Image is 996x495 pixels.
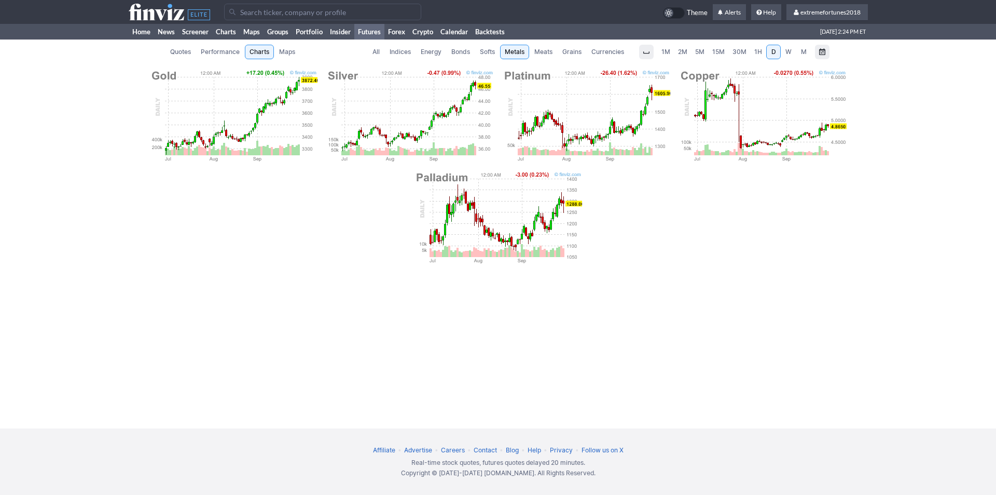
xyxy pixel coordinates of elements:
[587,45,629,59] a: Currencies
[475,45,500,59] a: Softs
[639,45,654,59] button: Interval
[434,446,439,454] span: •
[373,446,395,454] a: Affiliate
[421,47,441,57] span: Energy
[661,48,670,56] span: 1M
[279,47,295,57] span: Maps
[502,69,670,163] img: Platinum Chart Daily
[212,24,240,39] a: Charts
[751,4,781,21] a: Help
[691,45,708,59] a: 5M
[129,24,154,39] a: Home
[500,45,529,59] a: Metals
[754,48,762,56] span: 1H
[786,4,868,21] a: extremefortunes2018
[385,45,416,59] a: Indices
[384,24,409,39] a: Forex
[390,47,411,57] span: Indices
[781,45,796,59] a: W
[368,45,384,59] a: All
[678,48,687,56] span: 2M
[404,446,432,454] a: Advertise
[801,48,807,56] span: M
[474,446,497,454] a: Contact
[466,446,472,454] span: •
[154,24,178,39] a: News
[815,45,829,59] button: Range
[170,47,191,57] span: Quotes
[201,47,240,57] span: Performance
[820,24,866,39] span: [DATE] 2:24 PM ET
[416,45,446,59] a: Energy
[695,48,704,56] span: 5M
[447,45,475,59] a: Bonds
[240,24,264,39] a: Maps
[292,24,326,39] a: Portfolio
[663,7,708,19] a: Theme
[582,446,624,454] a: Follow us on X
[472,24,508,39] a: Backtests
[480,47,495,57] span: Softs
[534,47,552,57] span: Meats
[591,47,624,57] span: Currencies
[441,446,465,454] a: Careers
[771,48,776,56] span: D
[196,45,244,59] a: Performance
[732,48,746,56] span: 30M
[274,45,300,59] a: Maps
[658,45,674,59] a: 1M
[729,45,750,59] a: 30M
[326,69,494,163] img: Silver Chart Daily
[674,45,691,59] a: 2M
[506,446,519,454] a: Blog
[437,24,472,39] a: Calendar
[528,446,541,454] a: Help
[520,446,526,454] span: •
[326,24,354,39] a: Insider
[414,171,582,264] img: Palladium Chart Daily
[149,69,317,163] img: Gold Chart Daily
[796,45,811,59] a: M
[264,24,292,39] a: Groups
[250,47,269,57] span: Charts
[409,24,437,39] a: Crypto
[499,446,504,454] span: •
[687,7,708,19] span: Theme
[766,45,781,59] a: D
[712,48,725,56] span: 15M
[354,24,384,39] a: Futures
[751,45,766,59] a: 1H
[574,446,580,454] span: •
[397,446,403,454] span: •
[530,45,557,59] a: Meats
[224,4,421,20] input: Search
[372,47,380,57] span: All
[713,4,746,21] a: Alerts
[562,47,582,57] span: Grains
[505,47,524,57] span: Metals
[679,69,847,163] img: Copper Chart Daily
[558,45,586,59] a: Grains
[785,48,792,56] span: W
[550,446,573,454] a: Privacy
[543,446,548,454] span: •
[800,8,861,16] span: extremefortunes2018
[178,24,212,39] a: Screener
[245,45,274,59] a: Charts
[451,47,470,57] span: Bonds
[709,45,728,59] a: 15M
[165,45,196,59] a: Quotes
